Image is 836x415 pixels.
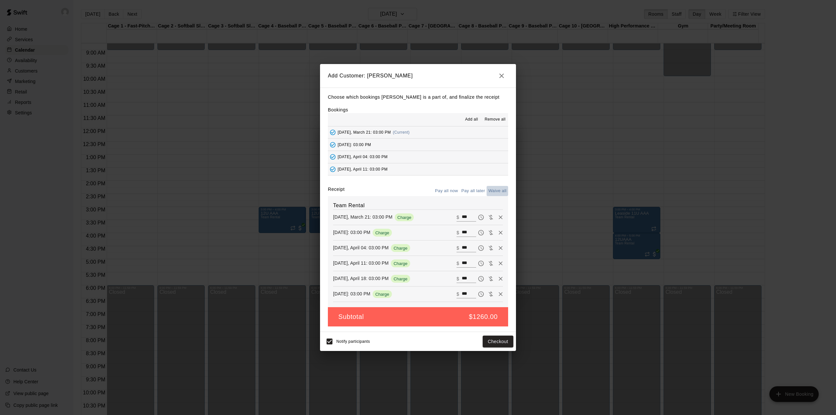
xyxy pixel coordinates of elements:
[496,258,506,268] button: Remove
[393,130,410,135] span: (Current)
[486,260,496,266] span: Waive payment
[328,164,338,174] button: Added - Collect Payment
[328,152,338,162] button: Added - Collect Payment
[333,229,370,236] p: [DATE]: 03:00 PM
[328,140,338,150] button: Added - Collect Payment
[486,275,496,281] span: Waive payment
[457,229,459,236] p: $
[476,260,486,266] span: Pay later
[333,260,389,266] p: [DATE], April 11: 03:00 PM
[485,116,506,123] span: Remove all
[469,312,498,321] h5: $1260.00
[338,155,388,159] span: [DATE], April 04: 03:00 PM
[486,229,496,235] span: Waive payment
[483,336,513,348] button: Checkout
[328,186,345,196] label: Receipt
[482,114,508,125] button: Remove all
[476,214,486,220] span: Pay later
[333,290,370,297] p: [DATE]: 03:00 PM
[395,215,414,220] span: Charge
[328,127,338,137] button: Added - Collect Payment
[320,64,516,88] h2: Add Customer: [PERSON_NAME]
[391,261,410,266] span: Charge
[457,275,459,282] p: $
[328,139,508,151] button: Added - Collect Payment[DATE]: 03:00 PM
[333,201,503,210] h6: Team Rental
[476,291,486,296] span: Pay later
[496,212,506,222] button: Remove
[476,245,486,250] span: Pay later
[328,126,508,139] button: Added - Collect Payment[DATE], March 21: 03:00 PM(Current)
[373,230,392,235] span: Charge
[328,107,348,112] label: Bookings
[486,245,496,250] span: Waive payment
[465,116,478,123] span: Add all
[338,167,388,172] span: [DATE], April 11: 03:00 PM
[391,246,410,251] span: Charge
[486,214,496,220] span: Waive payment
[336,339,370,344] span: Notify participants
[457,260,459,267] p: $
[457,245,459,251] p: $
[457,214,459,221] p: $
[333,275,389,282] p: [DATE], April 18: 03:00 PM
[486,291,496,296] span: Waive payment
[433,186,460,196] button: Pay all now
[333,214,393,220] p: [DATE], March 21: 03:00 PM
[496,274,506,284] button: Remove
[391,276,410,281] span: Charge
[457,291,459,297] p: $
[328,163,508,175] button: Added - Collect Payment[DATE], April 11: 03:00 PM
[338,312,364,321] h5: Subtotal
[496,243,506,253] button: Remove
[338,130,391,135] span: [DATE], March 21: 03:00 PM
[338,142,371,147] span: [DATE]: 03:00 PM
[476,229,486,235] span: Pay later
[373,292,392,297] span: Charge
[496,228,506,238] button: Remove
[328,93,508,101] p: Choose which bookings [PERSON_NAME] is a part of, and finalize the receipt
[333,244,389,251] p: [DATE], April 04: 03:00 PM
[476,275,486,281] span: Pay later
[487,186,508,196] button: Waive all
[328,151,508,163] button: Added - Collect Payment[DATE], April 04: 03:00 PM
[461,114,482,125] button: Add all
[496,289,506,299] button: Remove
[460,186,487,196] button: Pay all later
